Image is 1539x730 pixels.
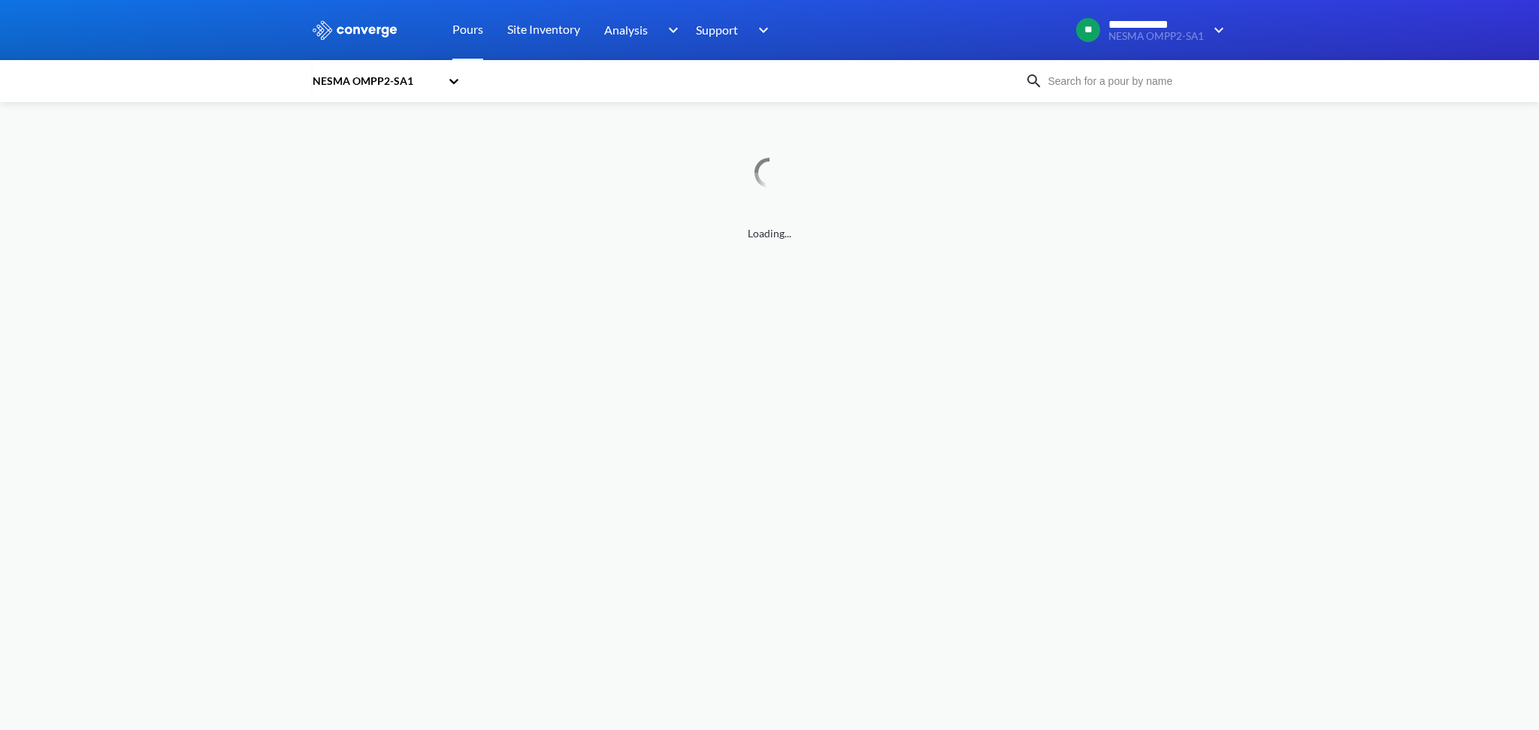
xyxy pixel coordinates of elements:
img: downArrow.svg [748,21,773,39]
div: NESMA OMPP2-SA1 [311,73,440,89]
span: Loading... [311,225,1228,242]
span: Support [696,20,738,39]
img: icon-search.svg [1025,72,1043,90]
input: Search for a pour by name [1043,73,1225,89]
img: downArrow.svg [1204,21,1228,39]
img: logo_ewhite.svg [311,20,398,40]
img: downArrow.svg [658,21,682,39]
span: NESMA OMPP2-SA1 [1108,31,1204,42]
span: Analysis [604,20,648,39]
